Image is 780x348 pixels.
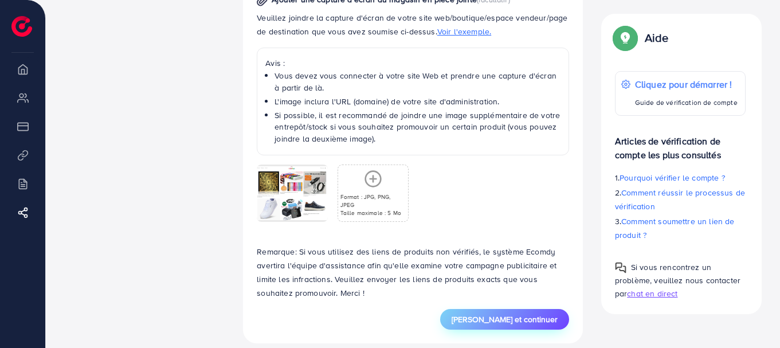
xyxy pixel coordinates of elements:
iframe: Chat [731,296,771,339]
font: Format : JPG, PNG, JPEG [340,193,391,209]
img: image téléchargée [257,166,328,221]
font: Veuillez joindre la capture d'écran de votre site web/boutique/espace vendeur/page de destination... [257,12,567,37]
img: Guide contextuel [615,28,636,48]
font: 3. [615,216,621,227]
font: Guide de vérification de compte [635,97,738,107]
img: logo [11,16,32,37]
font: Voir l'exemple. [437,26,491,37]
font: Cliquez pour démarrer ! [635,78,732,91]
font: chat en direct [627,288,677,299]
font: Si possible, il est recommandé de joindre une image supplémentaire de votre entrepôt/stock si vou... [275,110,560,144]
font: 1. [615,172,620,183]
font: Taille maximale : 5 Mo [340,209,402,217]
font: Vous devez vous connecter à votre site Web et prendre une capture d'écran à partir de là. [275,70,556,93]
font: Si vous rencontrez un problème, veuillez nous contacter par [615,261,740,299]
font: : Si vous utilisez des liens de produits non vérifiés, le système Ecomdy avertira l'équipe d'assi... [257,246,556,299]
font: Avis : [265,57,285,69]
font: Aide [645,29,669,46]
font: [PERSON_NAME] et continuer [452,314,558,325]
font: Comment soumettre un lien de produit ? [615,216,735,241]
font: Pourquoi vérifier le compte ? [620,172,725,183]
font: Remarque [257,246,295,257]
font: L'image inclura l'URL (domaine) de votre site d'administration. [275,96,499,107]
font: 2. [615,187,621,198]
font: Articles de vérification de compte les plus consultés [615,135,721,161]
button: [PERSON_NAME] et continuer [440,309,569,330]
font: Comment réussir le processus de vérification [615,187,745,212]
img: Guide contextuel [615,262,626,273]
